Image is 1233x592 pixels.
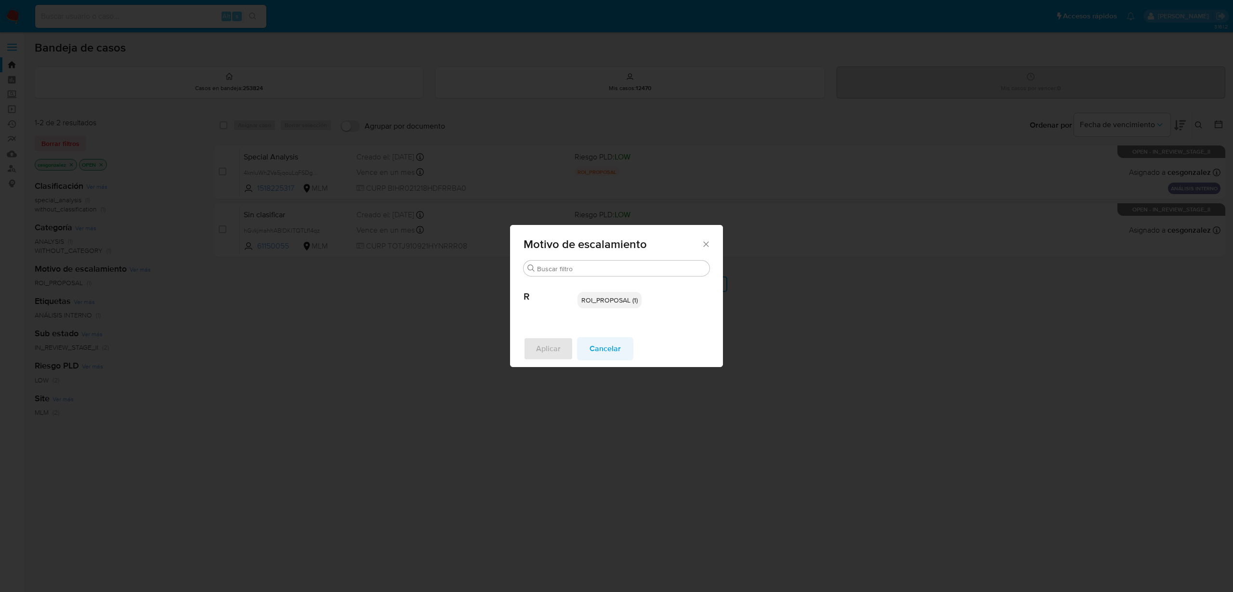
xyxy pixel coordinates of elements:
span: Cancelar [590,338,621,359]
span: R [524,276,577,303]
span: Motivo de escalamiento [524,238,701,250]
button: Cancelar [577,337,633,360]
button: Cerrar [701,239,710,248]
button: Buscar [527,264,535,272]
span: ROI_PROPOSAL (1) [581,295,638,305]
input: Buscar filtro [537,264,706,273]
div: ROI_PROPOSAL (1) [577,292,642,308]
